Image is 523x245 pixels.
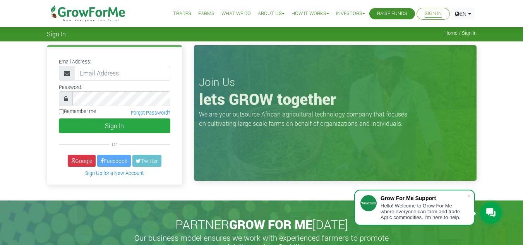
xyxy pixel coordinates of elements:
[59,109,64,114] input: Remember me
[377,10,407,18] a: Raise Funds
[381,195,466,201] div: Grow For Me Support
[199,75,472,89] h3: Join Us
[336,10,365,18] a: Investors
[173,10,191,18] a: Trades
[451,8,475,20] a: EN
[229,216,312,233] span: GROW FOR ME
[425,10,442,18] a: Sign In
[292,10,329,18] a: How it Works
[59,139,170,149] div: or
[131,110,170,116] a: Forgot Password?
[198,10,214,18] a: Farms
[59,108,96,115] label: Remember me
[199,90,472,108] h1: lets GROW together
[381,203,466,220] div: Hello! Welcome to Grow For Me where everyone can farm and trade Agric commodities. I'm here to help.
[47,30,66,38] span: Sign In
[258,10,285,18] a: About Us
[85,170,144,176] a: Sign Up for a New Account
[444,30,477,36] span: Home / Sign In
[59,84,82,91] label: Password:
[50,217,473,232] h2: PARTNER [DATE]
[75,66,170,81] input: Email Address
[221,10,251,18] a: What We Do
[199,110,412,128] p: We are your outsource African agricultural technology company that focuses on cultivating large s...
[59,58,91,65] label: Email Address:
[59,118,170,133] button: Sign In
[68,155,96,167] a: Google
